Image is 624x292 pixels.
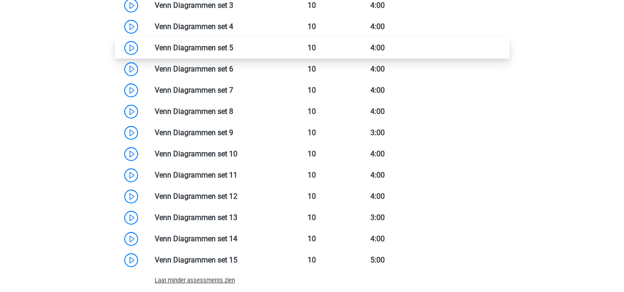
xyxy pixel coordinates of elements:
div: Venn Diagrammen set 6 [148,64,279,75]
div: Venn Diagrammen set 4 [148,21,279,32]
div: Venn Diagrammen set 10 [148,149,279,160]
div: Venn Diagrammen set 13 [148,212,279,223]
div: Venn Diagrammen set 7 [148,85,279,96]
div: Venn Diagrammen set 15 [148,255,279,266]
div: Venn Diagrammen set 9 [148,127,279,138]
div: Venn Diagrammen set 12 [148,191,279,202]
div: Venn Diagrammen set 5 [148,42,279,54]
span: Laat minder assessments zien [155,277,235,284]
div: Venn Diagrammen set 14 [148,233,279,244]
div: Venn Diagrammen set 11 [148,170,279,181]
div: Venn Diagrammen set 8 [148,106,279,117]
